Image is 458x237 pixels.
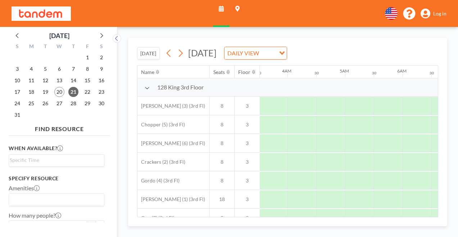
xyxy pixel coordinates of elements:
span: 18 [210,196,234,203]
span: Saturday, August 2, 2025 [96,52,106,62]
div: Name [141,69,154,75]
span: Wednesday, August 27, 2025 [54,98,64,108]
a: Log in [421,9,446,19]
span: Saturday, August 30, 2025 [96,98,106,108]
div: F [80,42,94,52]
span: Chopper (5) (3rd Fl) [137,121,185,128]
div: T [38,42,53,52]
span: Tuesday, August 19, 2025 [40,87,50,97]
span: 3 [235,196,260,203]
div: Search for option [9,194,104,206]
span: Monday, August 18, 2025 [26,87,36,97]
span: 3 [235,215,260,221]
span: 3 [235,177,260,184]
span: Thursday, August 21, 2025 [68,87,78,97]
span: 8 [210,159,234,165]
span: Ona (7) (3rd Fl) [137,215,174,221]
span: Tuesday, August 12, 2025 [40,75,50,85]
span: Saturday, August 9, 2025 [96,64,106,74]
span: Tuesday, August 5, 2025 [40,64,50,74]
span: Thursday, August 28, 2025 [68,98,78,108]
span: 8 [210,215,234,221]
h4: FIND RESOURCE [9,122,110,133]
span: Monday, August 25, 2025 [26,98,36,108]
button: + [96,220,104,233]
label: Amenities [9,185,40,192]
span: Saturday, August 23, 2025 [96,87,106,97]
span: [PERSON_NAME] (6) (3rd Fl) [137,140,205,147]
span: Friday, August 8, 2025 [82,64,92,74]
span: [PERSON_NAME] (3) (3rd Fl) [137,103,205,109]
img: organization-logo [12,6,71,21]
span: 3 [235,159,260,165]
span: [PERSON_NAME] (1) (3rd Fl) [137,196,205,203]
span: Sunday, August 10, 2025 [12,75,22,85]
span: 128 King 3rd Floor [157,84,204,91]
span: Log in [433,10,446,17]
span: Wednesday, August 20, 2025 [54,87,64,97]
div: W [53,42,67,52]
span: DAILY VIEW [226,48,260,58]
div: 30 [372,71,376,75]
span: Thursday, August 7, 2025 [68,64,78,74]
span: [DATE] [188,47,217,58]
div: Search for option [225,47,287,59]
button: - [87,220,96,233]
span: Tuesday, August 26, 2025 [40,98,50,108]
h3: Specify resource [9,175,104,182]
span: 3 [235,121,260,128]
div: 30 [430,71,434,75]
span: Wednesday, August 6, 2025 [54,64,64,74]
span: Crackers (2) (3rd Fl) [137,159,185,165]
div: [DATE] [49,31,69,41]
span: Monday, August 4, 2025 [26,64,36,74]
div: Seats [213,69,225,75]
div: 6AM [397,68,407,74]
button: [DATE] [137,47,160,60]
span: 8 [210,121,234,128]
div: 30 [314,71,319,75]
span: Saturday, August 16, 2025 [96,75,106,85]
span: 3 [235,103,260,109]
div: S [94,42,108,52]
span: Sunday, August 3, 2025 [12,64,22,74]
span: Sunday, August 31, 2025 [12,110,22,120]
span: Gordo (4) (3rd Fl) [137,177,180,184]
div: M [24,42,38,52]
span: Wednesday, August 13, 2025 [54,75,64,85]
div: Floor [238,69,250,75]
span: Friday, August 15, 2025 [82,75,92,85]
span: Monday, August 11, 2025 [26,75,36,85]
span: 3 [235,140,260,147]
div: T [66,42,80,52]
span: Friday, August 29, 2025 [82,98,92,108]
input: Search for option [10,195,100,204]
div: S [10,42,24,52]
span: Friday, August 22, 2025 [82,87,92,97]
span: Friday, August 1, 2025 [82,52,92,62]
div: Search for option [9,155,104,166]
span: Sunday, August 24, 2025 [12,98,22,108]
label: How many people? [9,212,61,219]
span: 8 [210,140,234,147]
input: Search for option [261,48,275,58]
div: 5AM [340,68,349,74]
input: Search for option [10,156,100,164]
span: 8 [210,177,234,184]
span: Sunday, August 17, 2025 [12,87,22,97]
span: Thursday, August 14, 2025 [68,75,78,85]
span: 8 [210,103,234,109]
div: 4AM [282,68,291,74]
